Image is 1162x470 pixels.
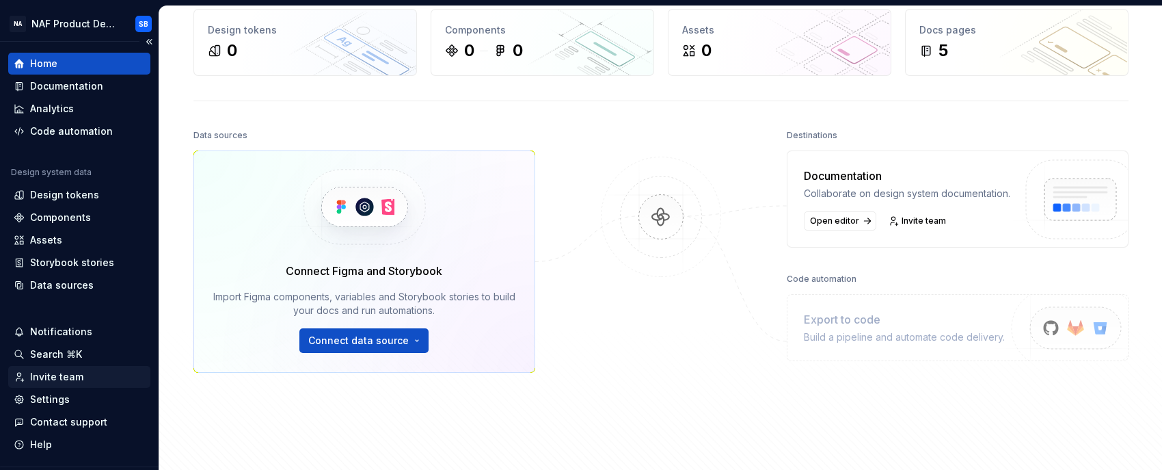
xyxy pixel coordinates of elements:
[30,278,94,292] div: Data sources
[299,328,429,353] button: Connect data source
[682,23,877,37] div: Assets
[804,311,1005,328] div: Export to code
[11,167,92,178] div: Design system data
[139,18,148,29] div: SB
[804,168,1010,184] div: Documentation
[8,75,150,97] a: Documentation
[8,53,150,75] a: Home
[804,211,876,231] a: Open editor
[30,438,52,452] div: Help
[30,211,91,224] div: Components
[8,389,150,410] a: Settings
[513,40,523,62] div: 0
[8,411,150,433] button: Contact support
[213,290,515,317] div: Import Figma components, variables and Storybook stories to build your docs and run automations.
[8,366,150,388] a: Invite team
[787,270,856,289] div: Code automation
[30,256,114,270] div: Storybook stories
[31,17,119,31] div: NAF Product Design
[464,40,474,62] div: 0
[308,334,409,348] span: Connect data source
[30,393,70,406] div: Settings
[8,434,150,456] button: Help
[193,126,247,145] div: Data sources
[445,23,640,37] div: Components
[286,263,442,279] div: Connect Figma and Storybook
[30,415,107,429] div: Contact support
[8,274,150,296] a: Data sources
[30,325,92,339] div: Notifications
[8,120,150,142] a: Code automation
[30,188,99,202] div: Design tokens
[30,57,57,70] div: Home
[8,252,150,274] a: Storybook stories
[30,79,103,93] div: Documentation
[30,125,113,138] div: Code automation
[701,40,712,62] div: 0
[8,229,150,251] a: Assets
[787,126,837,145] div: Destinations
[208,23,403,37] div: Design tokens
[8,207,150,229] a: Components
[227,40,237,62] div: 0
[30,370,83,384] div: Invite team
[8,98,150,120] a: Analytics
[884,211,952,231] a: Invite team
[902,216,946,226] span: Invite team
[810,216,859,226] span: Open editor
[804,330,1005,344] div: Build a pipeline and automate code delivery.
[3,9,156,38] button: NANAF Product DesignSB
[30,102,74,116] div: Analytics
[8,184,150,206] a: Design tokens
[193,9,417,76] a: Design tokens0
[30,233,62,247] div: Assets
[919,23,1114,37] div: Docs pages
[30,348,82,361] div: Search ⌘K
[938,40,948,62] div: 5
[431,9,654,76] a: Components00
[668,9,891,76] a: Assets0
[139,32,159,51] button: Collapse sidebar
[8,321,150,343] button: Notifications
[8,343,150,365] button: Search ⌘K
[804,187,1010,200] div: Collaborate on design system documentation.
[905,9,1129,76] a: Docs pages5
[10,16,26,32] div: NA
